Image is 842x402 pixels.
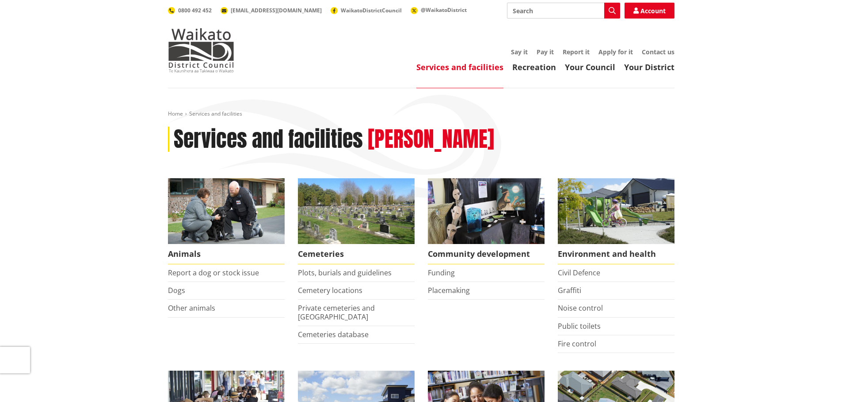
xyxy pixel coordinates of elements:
[563,48,590,56] a: Report it
[341,7,402,14] span: WaikatoDistrictCouncil
[168,110,674,118] nav: breadcrumb
[625,3,674,19] a: Account
[428,268,455,278] a: Funding
[231,7,322,14] span: [EMAIL_ADDRESS][DOMAIN_NAME]
[168,7,212,14] a: 0800 492 452
[168,244,285,264] span: Animals
[428,178,545,264] a: Matariki Travelling Suitcase Art Exhibition Community development
[368,127,494,152] h2: [PERSON_NAME]
[558,268,600,278] a: Civil Defence
[298,244,415,264] span: Cemeteries
[298,268,392,278] a: Plots, burials and guidelines
[511,48,528,56] a: Say it
[565,62,615,72] a: Your Council
[178,7,212,14] span: 0800 492 452
[168,178,285,264] a: Waikato District Council Animal Control team Animals
[512,62,556,72] a: Recreation
[558,339,596,349] a: Fire control
[558,178,674,244] img: New housing in Pokeno
[537,48,554,56] a: Pay it
[221,7,322,14] a: [EMAIL_ADDRESS][DOMAIN_NAME]
[624,62,674,72] a: Your District
[507,3,620,19] input: Search input
[168,303,215,313] a: Other animals
[421,6,467,14] span: @WaikatoDistrict
[189,110,242,117] span: Services and facilities
[168,178,285,244] img: Animal Control
[168,28,234,72] img: Waikato District Council - Te Kaunihera aa Takiwaa o Waikato
[298,330,369,339] a: Cemeteries database
[416,62,503,72] a: Services and facilities
[298,178,415,244] img: Huntly Cemetery
[168,110,183,117] a: Home
[411,6,467,14] a: @WaikatoDistrict
[428,286,470,295] a: Placemaking
[558,303,603,313] a: Noise control
[642,48,674,56] a: Contact us
[331,7,402,14] a: WaikatoDistrictCouncil
[558,244,674,264] span: Environment and health
[174,127,363,152] h1: Services and facilities
[558,286,581,295] a: Graffiti
[168,268,259,278] a: Report a dog or stock issue
[428,178,545,244] img: Matariki Travelling Suitcase Art Exhibition
[298,178,415,264] a: Huntly Cemetery Cemeteries
[428,244,545,264] span: Community development
[558,178,674,264] a: New housing in Pokeno Environment and health
[298,286,362,295] a: Cemetery locations
[168,286,185,295] a: Dogs
[298,303,375,321] a: Private cemeteries and [GEOGRAPHIC_DATA]
[558,321,601,331] a: Public toilets
[598,48,633,56] a: Apply for it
